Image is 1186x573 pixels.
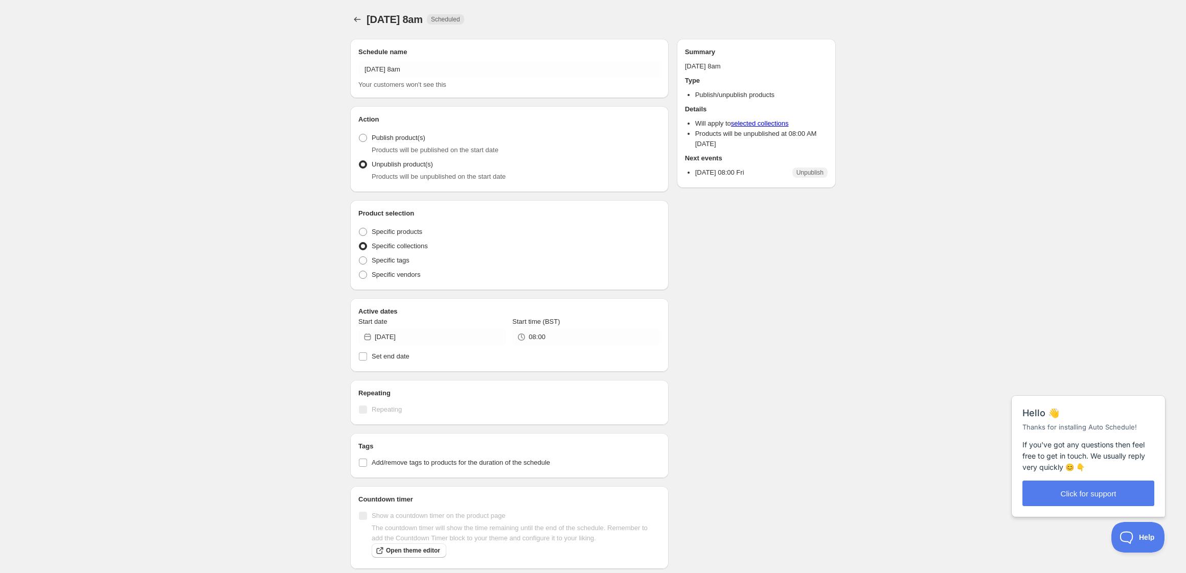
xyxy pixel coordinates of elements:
li: Will apply to [695,118,828,129]
span: Start time (BST) [512,318,560,325]
p: The countdown timer will show the time remaining until the end of the schedule. Remember to add t... [372,523,660,543]
span: Specific products [372,228,422,235]
span: Set end date [372,352,409,360]
h2: Details [685,104,828,114]
span: Publish product(s) [372,134,425,141]
h2: Repeating [358,388,660,398]
span: [DATE] 8am [367,14,423,25]
h2: Countdown timer [358,494,660,505]
span: Open theme editor [386,546,440,555]
p: [DATE] 8am [685,61,828,71]
span: Unpublish [796,169,824,177]
h2: Product selection [358,208,660,219]
h2: Tags [358,441,660,451]
h2: Action [358,114,660,125]
a: selected collections [731,120,789,127]
span: Specific collections [372,242,428,250]
li: Publish/unpublish products [695,90,828,100]
h2: Active dates [358,306,660,317]
span: Products will be published on the start date [372,146,498,154]
li: Products will be unpublished at 08:00 AM [DATE] [695,129,828,149]
iframe: Help Scout Beacon - Messages and Notifications [1007,370,1171,522]
span: Repeating [372,405,402,413]
span: Products will be unpublished on the start date [372,173,506,180]
iframe: Help Scout Beacon - Open [1111,522,1166,553]
span: Show a countdown timer on the product page [372,512,506,519]
span: Add/remove tags to products for the duration of the schedule [372,459,550,466]
a: Open theme editor [372,543,446,558]
span: Unpublish product(s) [372,160,433,168]
h2: Summary [685,47,828,57]
p: [DATE] 08:00 Fri [695,168,744,178]
span: Specific tags [372,256,409,264]
button: Schedules [350,12,364,27]
h2: Schedule name [358,47,660,57]
h2: Type [685,76,828,86]
span: Scheduled [431,15,460,23]
span: Your customers won't see this [358,81,446,88]
span: Start date [358,318,387,325]
span: Specific vendors [372,271,420,278]
h2: Next events [685,153,828,163]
